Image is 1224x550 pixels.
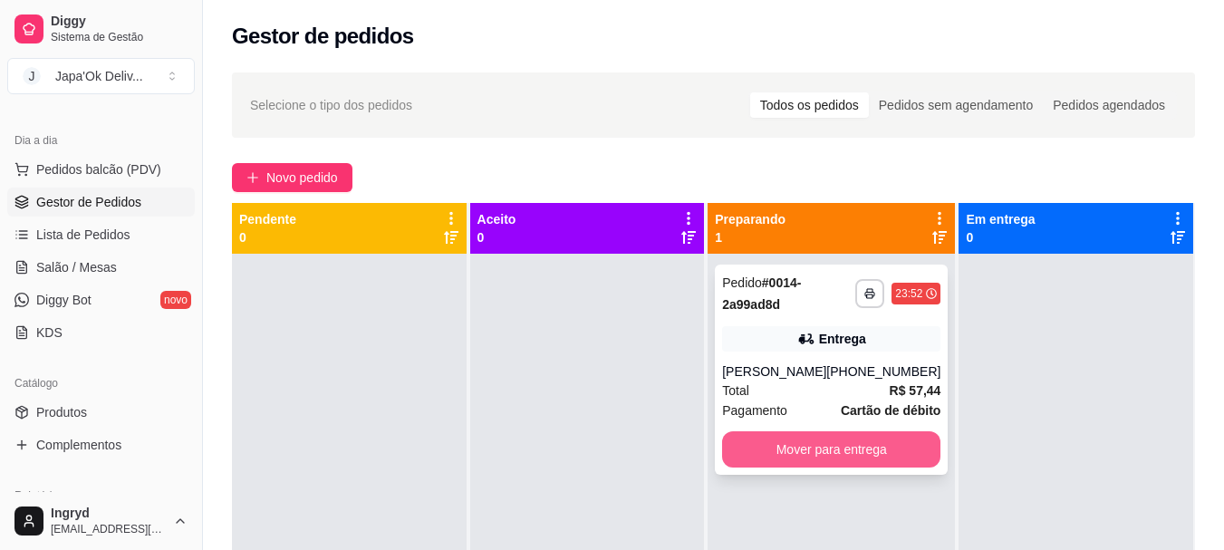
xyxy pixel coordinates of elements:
[36,436,121,454] span: Complementos
[715,228,785,246] p: 1
[7,369,195,398] div: Catálogo
[36,226,130,244] span: Lista de Pedidos
[722,275,762,290] span: Pedido
[51,522,166,536] span: [EMAIL_ADDRESS][PERSON_NAME][DOMAIN_NAME]
[55,67,143,85] div: Japa'Ok Deliv ...
[722,400,787,420] span: Pagamento
[239,210,296,228] p: Pendente
[715,210,785,228] p: Preparando
[23,67,41,85] span: J
[246,171,259,184] span: plus
[7,285,195,314] a: Diggy Botnovo
[250,95,412,115] span: Selecione o tipo dos pedidos
[826,362,940,381] div: [PHONE_NUMBER]
[7,499,195,543] button: Ingryd[EMAIL_ADDRESS][PERSON_NAME][DOMAIN_NAME]
[890,383,941,398] strong: R$ 57,44
[232,163,352,192] button: Novo pedido
[36,193,141,211] span: Gestor de Pedidos
[966,228,1035,246] p: 0
[7,318,195,347] a: KDS
[239,228,296,246] p: 0
[966,210,1035,228] p: Em entrega
[1043,92,1175,118] div: Pedidos agendados
[36,160,161,179] span: Pedidos balcão (PDV)
[841,403,940,418] strong: Cartão de débito
[7,398,195,427] a: Produtos
[869,92,1043,118] div: Pedidos sem agendamento
[7,126,195,155] div: Dia a dia
[819,330,866,348] div: Entrega
[722,381,749,400] span: Total
[51,30,188,44] span: Sistema de Gestão
[36,258,117,276] span: Salão / Mesas
[14,488,63,503] span: Relatórios
[722,275,801,312] strong: # 0014-2a99ad8d
[7,220,195,249] a: Lista de Pedidos
[232,22,414,51] h2: Gestor de pedidos
[895,286,922,301] div: 23:52
[750,92,869,118] div: Todos os pedidos
[266,168,338,188] span: Novo pedido
[51,506,166,522] span: Ingryd
[7,155,195,184] button: Pedidos balcão (PDV)
[477,228,516,246] p: 0
[7,58,195,94] button: Select a team
[7,188,195,217] a: Gestor de Pedidos
[477,210,516,228] p: Aceito
[7,7,195,51] a: DiggySistema de Gestão
[51,14,188,30] span: Diggy
[722,431,940,468] button: Mover para entrega
[36,403,87,421] span: Produtos
[722,362,826,381] div: [PERSON_NAME]
[36,323,63,342] span: KDS
[7,430,195,459] a: Complementos
[7,253,195,282] a: Salão / Mesas
[36,291,92,309] span: Diggy Bot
